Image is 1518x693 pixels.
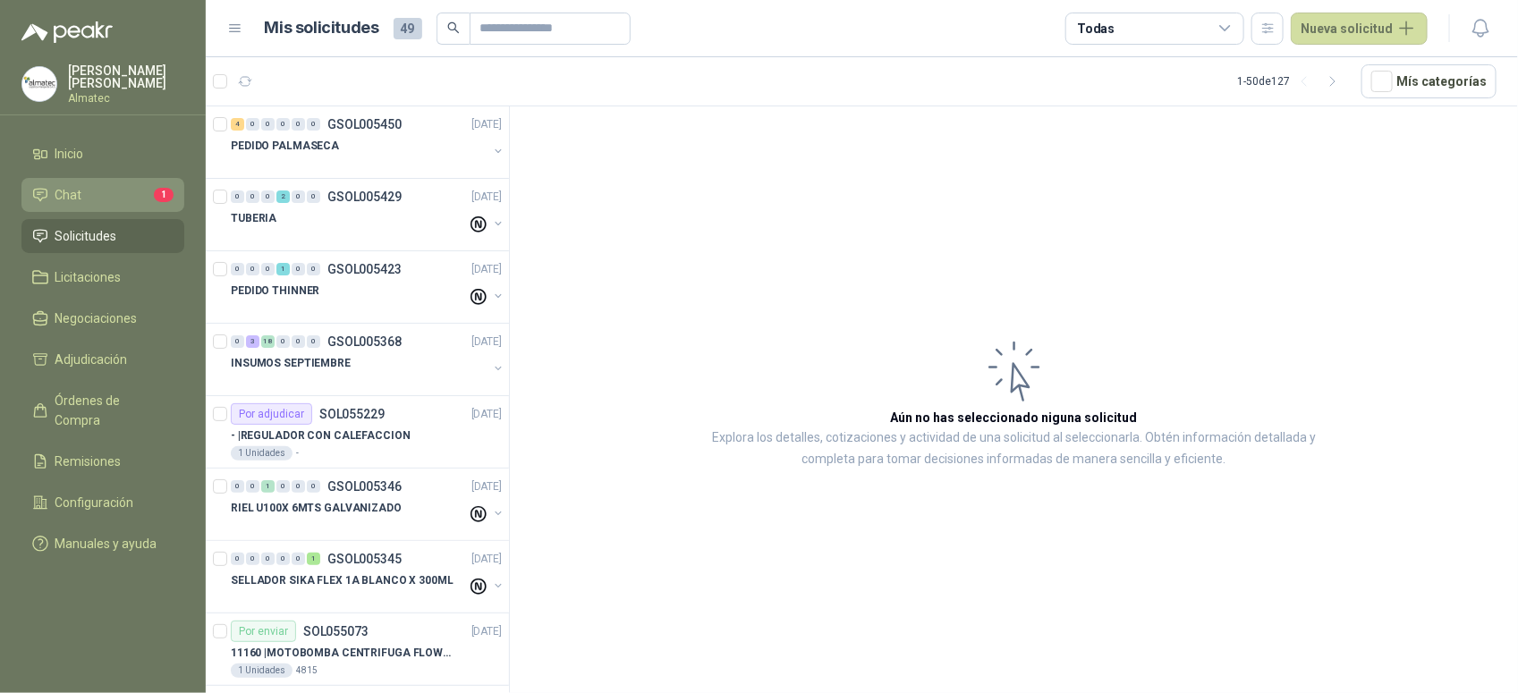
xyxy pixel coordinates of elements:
[292,553,305,565] div: 0
[276,480,290,493] div: 0
[327,553,402,565] p: GSOL005345
[55,493,134,512] span: Configuración
[327,335,402,348] p: GSOL005368
[303,625,369,638] p: SOL055073
[261,190,275,203] div: 0
[261,335,275,348] div: 18
[206,396,509,469] a: Por adjudicarSOL055229[DATE] - |REGULADOR CON CALEFACCION1 Unidades-
[231,138,339,155] p: PEDIDO PALMASECA
[447,21,460,34] span: search
[206,613,509,686] a: Por enviarSOL055073[DATE] 11160 |MOTOBOMBA CENTRIFUGA FLOWPRESS 1.5HP-2201 Unidades4815
[296,663,318,678] p: 4815
[292,190,305,203] div: 0
[21,527,184,561] a: Manuales y ayuda
[307,118,320,131] div: 0
[246,118,259,131] div: 0
[261,553,275,565] div: 0
[21,219,184,253] a: Solicitudes
[246,335,259,348] div: 3
[231,283,319,300] p: PEDIDO THINNER
[327,263,402,275] p: GSOL005423
[55,267,122,287] span: Licitaciones
[154,188,174,202] span: 1
[231,548,505,605] a: 0 0 0 0 0 1 GSOL005345[DATE] SELLADOR SIKA FLEX 1A BLANCO X 300ML
[21,178,184,212] a: Chat1
[231,118,244,131] div: 4
[471,623,502,640] p: [DATE]
[21,342,184,376] a: Adjudicación
[276,190,290,203] div: 2
[246,480,259,493] div: 0
[231,331,505,388] a: 0 3 18 0 0 0 GSOL005368[DATE] INSUMOS SEPTIEMBRE
[471,406,502,423] p: [DATE]
[307,480,320,493] div: 0
[231,335,244,348] div: 0
[276,118,290,131] div: 0
[246,553,259,565] div: 0
[231,258,505,316] a: 0 0 0 1 0 0 GSOL005423[DATE] PEDIDO THINNER
[471,478,502,495] p: [DATE]
[327,118,402,131] p: GSOL005450
[265,15,379,41] h1: Mis solicitudes
[1291,13,1428,45] button: Nueva solicitud
[276,335,290,348] div: 0
[231,263,244,275] div: 0
[55,226,117,246] span: Solicitudes
[231,621,296,642] div: Por enviar
[307,263,320,275] div: 0
[319,408,385,420] p: SOL055229
[22,67,56,101] img: Company Logo
[231,403,312,425] div: Por adjudicar
[231,645,454,662] p: 11160 | MOTOBOMBA CENTRIFUGA FLOWPRESS 1.5HP-220
[1077,19,1115,38] div: Todas
[891,408,1138,427] h3: Aún no has seleccionado niguna solicitud
[21,486,184,520] a: Configuración
[231,553,244,565] div: 0
[307,335,320,348] div: 0
[55,534,157,554] span: Manuales y ayuda
[231,355,351,372] p: INSUMOS SEPTIEMBRE
[261,480,275,493] div: 1
[471,261,502,278] p: [DATE]
[231,572,454,589] p: SELLADOR SIKA FLEX 1A BLANCO X 300ML
[55,391,167,430] span: Órdenes de Compra
[296,446,299,461] p: -
[246,190,259,203] div: 0
[276,553,290,565] div: 0
[471,334,502,351] p: [DATE]
[261,118,275,131] div: 0
[21,301,184,335] a: Negociaciones
[55,144,84,164] span: Inicio
[55,308,138,328] span: Negociaciones
[327,190,402,203] p: GSOL005429
[231,500,402,517] p: RIEL U100X 6MTS GALVANIZADO
[231,186,505,243] a: 0 0 0 2 0 0 GSOL005429[DATE] TUBERIA
[231,476,505,533] a: 0 0 1 0 0 0 GSOL005346[DATE] RIEL U100X 6MTS GALVANIZADO
[231,190,244,203] div: 0
[231,480,244,493] div: 0
[231,114,505,171] a: 4 0 0 0 0 0 GSOL005450[DATE] PEDIDO PALMASECA
[471,189,502,206] p: [DATE]
[292,335,305,348] div: 0
[292,480,305,493] div: 0
[292,263,305,275] div: 0
[689,427,1339,470] p: Explora los detalles, cotizaciones y actividad de una solicitud al seleccionarla. Obtén informaci...
[21,260,184,294] a: Licitaciones
[21,444,184,478] a: Remisiones
[327,480,402,493] p: GSOL005346
[307,553,320,565] div: 1
[231,446,293,461] div: 1 Unidades
[21,384,184,437] a: Órdenes de Compra
[231,663,293,678] div: 1 Unidades
[246,263,259,275] div: 0
[471,551,502,568] p: [DATE]
[292,118,305,131] div: 0
[55,452,122,471] span: Remisiones
[1361,64,1497,98] button: Mís categorías
[68,64,184,89] p: [PERSON_NAME] [PERSON_NAME]
[231,210,276,227] p: TUBERIA
[276,263,290,275] div: 1
[394,18,422,39] span: 49
[471,116,502,133] p: [DATE]
[55,350,128,369] span: Adjudicación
